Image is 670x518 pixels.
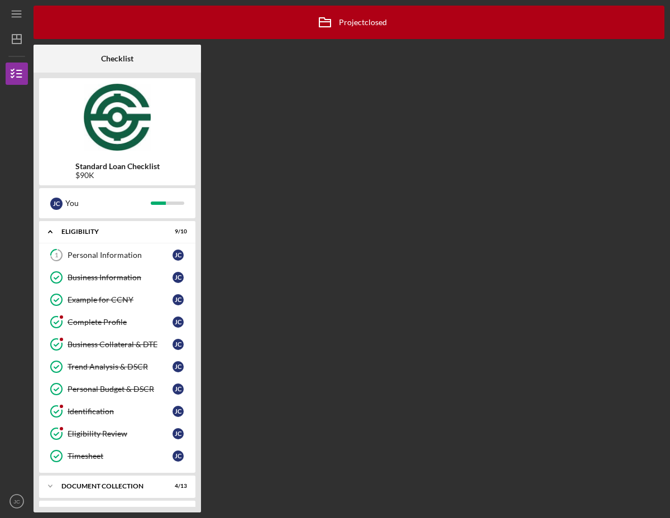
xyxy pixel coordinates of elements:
a: Business InformationJC [45,266,190,289]
div: J C [173,339,184,350]
a: Trend Analysis & DSCRJC [45,356,190,378]
button: JC [6,490,28,512]
div: 4 / 13 [167,483,187,490]
div: Example for CCNY [68,295,173,304]
div: J C [173,383,184,395]
div: $90K [75,171,160,180]
div: J C [50,198,63,210]
div: J C [173,250,184,261]
a: TimesheetJC [45,445,190,467]
div: Personal Information [68,251,173,260]
div: Identification [68,407,173,416]
div: J C [173,294,184,305]
tspan: 1 [55,252,58,259]
b: Standard Loan Checklist [75,162,160,171]
a: Eligibility ReviewJC [45,423,190,445]
div: Timesheet [68,452,173,461]
div: Trend Analysis & DSCR [68,362,173,371]
div: Business Information [68,273,173,282]
div: J C [173,361,184,372]
a: Complete ProfileJC [45,311,190,333]
div: Personal Budget & DSCR [68,385,173,394]
div: J C [173,406,184,417]
div: Complete Profile [68,318,173,327]
div: 9 / 10 [167,228,187,235]
a: Business Collateral & DTEJC [45,333,190,356]
div: Eligibility Review [68,429,173,438]
a: IdentificationJC [45,400,190,423]
div: Document Collection [61,483,159,490]
div: J C [173,428,184,439]
div: J C [173,316,184,328]
a: 1Personal InformationJC [45,244,190,266]
text: JC [13,498,20,505]
a: Personal Budget & DSCRJC [45,378,190,400]
a: Example for CCNYJC [45,289,190,311]
b: Checklist [101,54,133,63]
img: Product logo [39,84,195,151]
div: Project closed [311,8,387,36]
div: J C [173,450,184,462]
div: Business Collateral & DTE [68,340,173,349]
div: Eligibility [61,228,159,235]
div: J C [173,272,184,283]
div: You [65,194,151,213]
